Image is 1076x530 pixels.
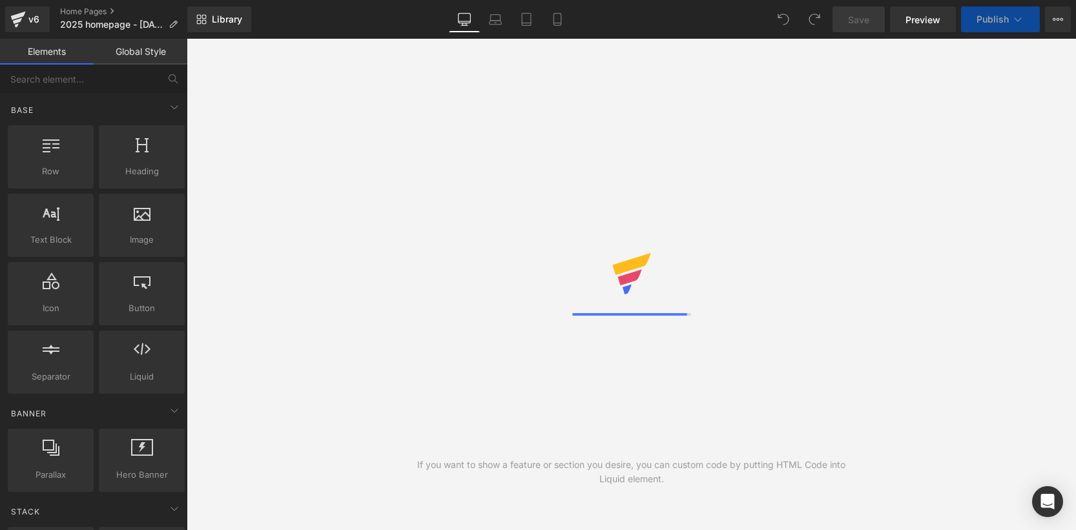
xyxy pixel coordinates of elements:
span: Base [10,104,35,116]
span: Library [212,14,242,25]
a: Tablet [511,6,542,32]
div: If you want to show a feature or section you desire, you can custom code by putting HTML Code int... [409,458,854,486]
span: 2025 homepage - [DATE] [60,19,163,30]
a: Mobile [542,6,573,32]
span: Liquid [103,370,181,383]
a: Preview [890,6,956,32]
span: Preview [905,13,940,26]
span: Save [848,13,869,26]
a: Laptop [480,6,511,32]
a: New Library [187,6,251,32]
button: Undo [771,6,796,32]
span: Heading [103,165,181,178]
span: Text Block [12,233,90,247]
span: Button [103,301,181,315]
a: Home Pages [60,6,188,17]
span: Publish [977,14,1009,25]
span: Icon [12,301,90,315]
button: More [1045,6,1071,32]
button: Publish [961,6,1040,32]
span: Image [103,233,181,247]
a: v6 [5,6,50,32]
button: Redo [802,6,827,32]
span: Separator [12,370,90,383]
div: Open Intercom Messenger [1032,486,1063,517]
span: Row [12,165,90,178]
a: Desktop [449,6,480,32]
span: Stack [10,505,41,518]
span: Banner [10,407,48,420]
span: Hero Banner [103,468,181,482]
div: v6 [26,11,42,28]
a: Global Style [94,39,187,65]
span: Parallax [12,468,90,482]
